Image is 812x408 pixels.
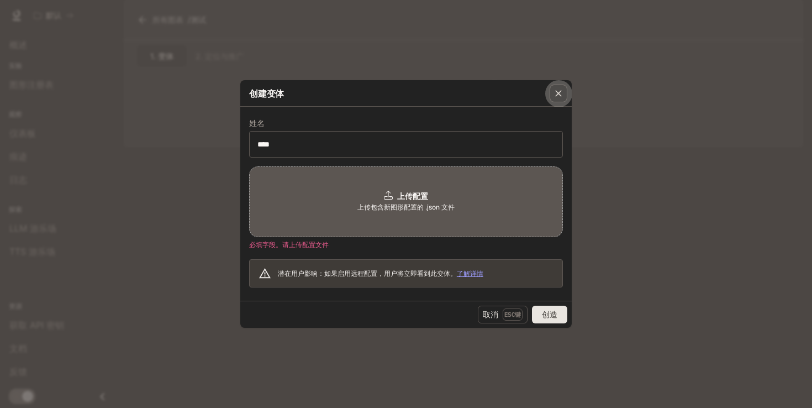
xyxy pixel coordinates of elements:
font: 潜在用户影响：如果启用远程配置，用户将立即看到此变体。 [278,269,457,278]
font: 创建变体 [249,88,284,99]
font: 上传配置 [397,191,428,201]
font: 必填字段。请上传配置文件 [249,240,329,249]
font: 姓名 [249,118,265,128]
font: 上传包含新图形配置的 .json 文件 [357,203,455,211]
button: 取消Esc键 [478,306,528,323]
font: 创造 [542,310,557,319]
button: 创造 [532,306,567,323]
font: 取消 [483,310,498,319]
font: Esc键 [504,311,521,318]
a: 了解详情 [457,269,483,278]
